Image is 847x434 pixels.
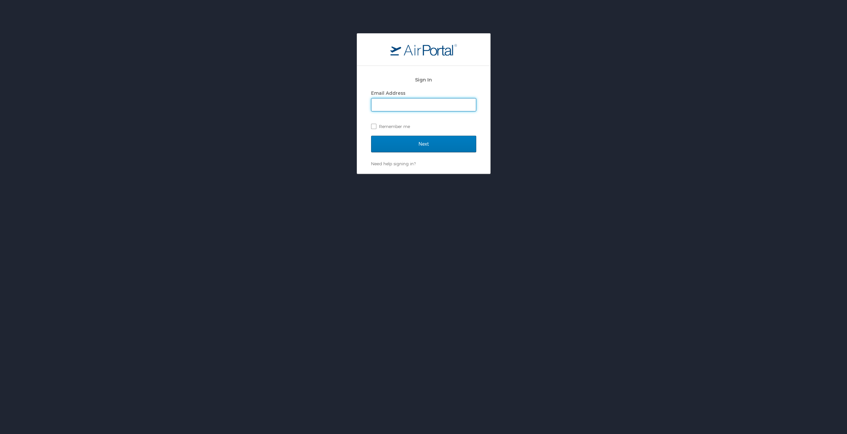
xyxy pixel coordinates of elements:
h2: Sign In [371,76,476,83]
img: logo [390,44,457,56]
label: Email Address [371,90,405,96]
a: Need help signing in? [371,161,416,166]
label: Remember me [371,121,476,131]
input: Next [371,136,476,152]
